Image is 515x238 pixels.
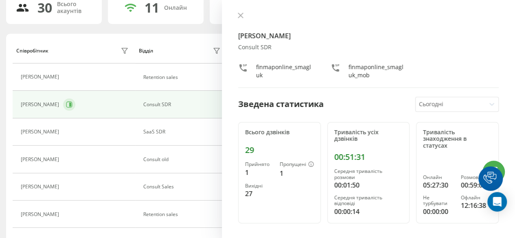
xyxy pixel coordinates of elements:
div: Всього акаунтів [57,1,92,15]
div: 00:00:00 [423,207,454,216]
div: Пропущені [280,162,314,168]
div: Retention sales [143,74,223,80]
div: Тривалість знаходження в статусах [423,129,492,149]
div: Розмовляє [461,175,492,180]
div: [PERSON_NAME] [21,129,61,135]
div: Прийнято [245,162,273,167]
div: [PERSON_NAME] [21,184,61,190]
div: Тривалість усіх дзвінків [334,129,403,143]
div: 29 [245,145,314,155]
div: finmaponline_smagluk [256,63,314,79]
div: Consult SDR [143,102,223,107]
div: Всього дзвінків [245,129,314,136]
div: Онлайн [164,4,187,11]
div: 00:59:00 [461,180,492,190]
div: SaaS SDR [143,129,223,135]
div: Зведена статистика [238,98,324,110]
div: 00:00:14 [334,207,403,216]
div: Consult SDR [238,44,499,51]
div: Середня тривалість розмови [334,168,403,180]
h4: [PERSON_NAME] [238,31,499,41]
div: Онлайн [423,175,454,180]
div: Співробітник [16,48,48,54]
div: 00:51:31 [334,152,403,162]
div: Середня тривалість відповіді [334,195,403,207]
div: Не турбувати [423,195,454,207]
div: Consult Sales [143,184,223,190]
div: Офлайн [461,195,492,201]
div: [PERSON_NAME] [21,74,61,80]
div: finmaponline_smagluk_mob [348,63,407,79]
div: [PERSON_NAME] [21,102,61,107]
div: 1 [245,168,273,177]
div: Open Intercom Messenger [487,192,507,212]
div: 27 [245,189,273,199]
div: 05:27:30 [423,180,454,190]
div: Consult old [143,157,223,162]
div: 00:01:50 [334,180,403,190]
div: [PERSON_NAME] [21,212,61,217]
div: 1 [280,168,314,178]
div: Відділ [139,48,153,54]
div: Вихідні [245,183,273,189]
div: Retention sales [143,212,223,217]
div: [PERSON_NAME] [21,157,61,162]
div: 12:16:38 [461,201,492,210]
